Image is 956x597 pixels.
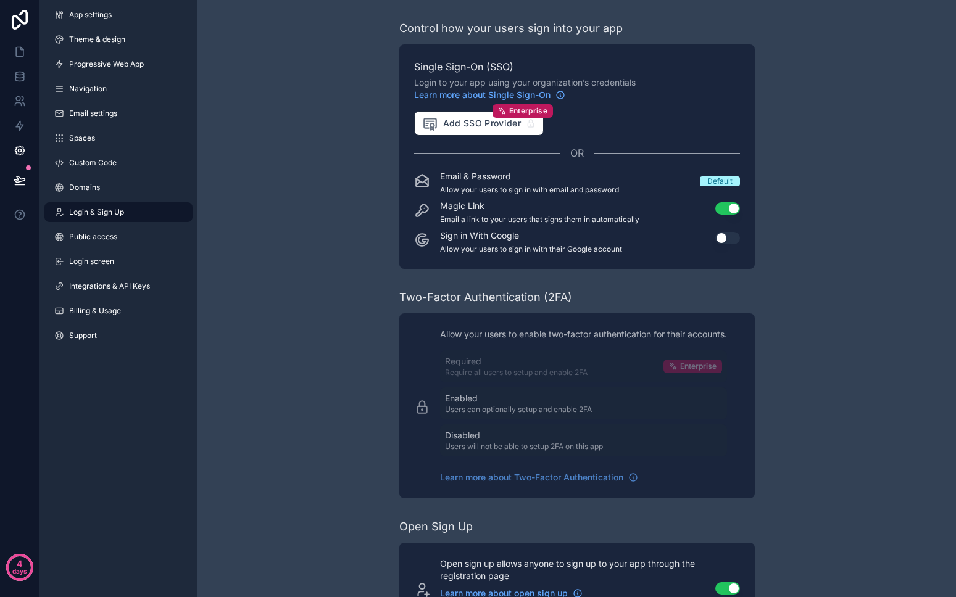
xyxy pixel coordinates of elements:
p: Allow your users to sign in with their Google account [440,244,622,254]
a: Public access [44,227,193,247]
a: Learn more about Single Sign-On [414,89,565,101]
span: Custom Code [69,158,117,168]
p: Disabled [445,429,603,442]
div: Default [707,176,733,186]
p: Open sign up allows anyone to sign up to your app through the registration page [440,558,700,582]
a: Billing & Usage [44,301,193,321]
div: Two-Factor Authentication (2FA) [399,289,572,306]
a: Theme & design [44,30,193,49]
span: App settings [69,10,112,20]
span: Domains [69,183,100,192]
span: Login screen [69,257,114,266]
a: Progressive Web App [44,54,193,74]
div: Open Sign Up [399,518,473,535]
span: Learn more about Two-Factor Authentication [440,471,623,484]
p: Enabled [445,392,592,405]
p: days [12,562,27,580]
a: App settings [44,5,193,25]
span: Theme & design [69,35,125,44]
span: Add SSO Provider [422,115,522,131]
p: Email a link to your users that signs them in automatically [440,215,639,224]
span: Support [69,331,97,340]
a: Login screen [44,252,193,271]
span: OR [570,146,584,160]
span: Email settings [69,109,117,118]
span: Learn more about Single Sign-On [414,89,551,101]
a: Navigation [44,79,193,99]
p: 4 [17,558,22,570]
p: Users can optionally setup and enable 2FA [445,405,592,414]
a: Learn more about Two-Factor Authentication [440,471,638,484]
p: Email & Password [440,170,619,183]
span: Enterprise [509,106,548,116]
span: Public access [69,232,117,242]
p: Required [445,355,588,368]
span: Navigation [69,84,107,94]
a: Email settings [44,104,193,123]
p: Require all users to setup and enable 2FA [445,368,588,377]
span: Spaces [69,133,95,143]
span: Integrations & API Keys [69,281,150,291]
a: Integrations & API Keys [44,276,193,296]
p: Sign in With Google [440,229,622,242]
span: Single Sign-On (SSO) [414,59,740,74]
span: Billing & Usage [69,306,121,316]
a: Spaces [44,128,193,148]
a: Custom Code [44,153,193,173]
p: Magic Link [440,200,639,212]
a: Login & Sign Up [44,202,193,222]
span: Login to your app using your organization’s credentials [414,76,740,101]
p: Users will not be able to setup 2FA on this app [445,442,603,451]
button: Add SSO ProviderEnterprise [414,111,544,136]
div: Control how your users sign into your app [399,20,623,37]
span: Login & Sign Up [69,207,124,217]
p: Allow your users to sign in with email and password [440,185,619,195]
span: Progressive Web App [69,59,144,69]
p: Allow your users to enable two-factor authentication for their accounts. [440,328,727,340]
span: Enterprise [680,361,717,371]
a: Support [44,326,193,345]
a: Domains [44,178,193,197]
